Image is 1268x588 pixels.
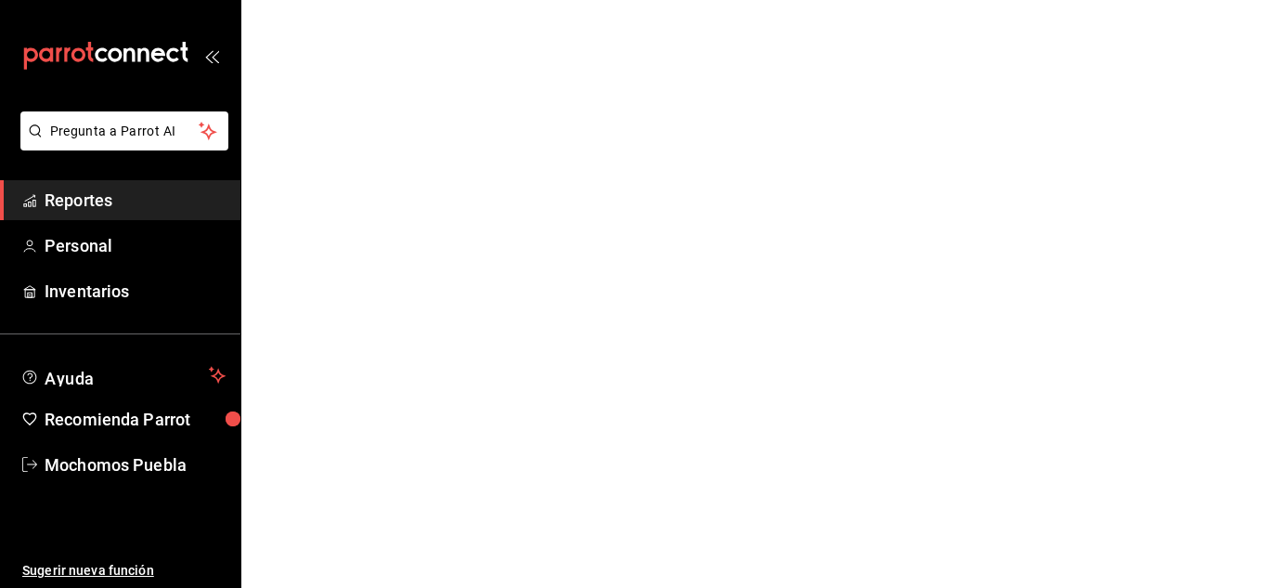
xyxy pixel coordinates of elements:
a: Pregunta a Parrot AI [13,135,228,154]
span: Recomienda Parrot [45,407,226,432]
span: Reportes [45,188,226,213]
span: Inventarios [45,279,226,304]
span: Personal [45,233,226,258]
span: Sugerir nueva función [22,561,226,581]
span: Pregunta a Parrot AI [50,122,200,141]
button: open_drawer_menu [204,48,219,63]
button: Pregunta a Parrot AI [20,111,228,150]
span: Ayuda [45,364,201,386]
span: Mochomos Puebla [45,452,226,477]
